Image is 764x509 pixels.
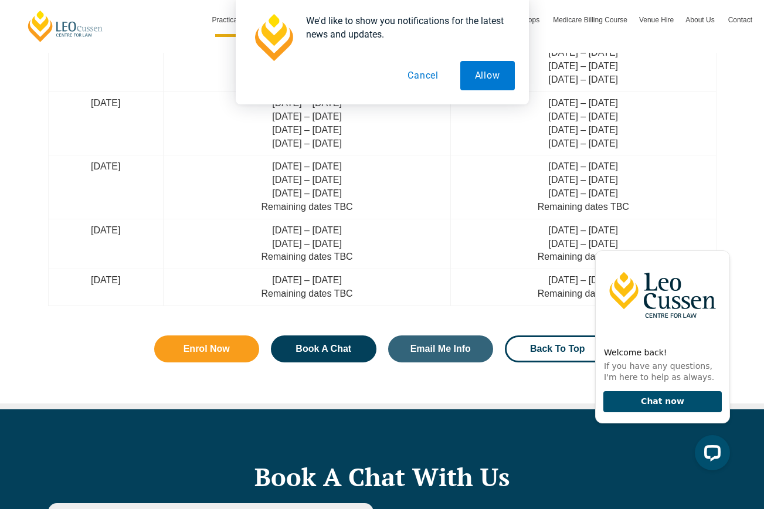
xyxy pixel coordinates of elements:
[505,335,610,362] a: Back To Top
[164,219,451,269] td: [DATE] – [DATE] [DATE] – [DATE] Remaining dates TBC
[586,229,735,480] iframe: LiveChat chat widget
[393,61,453,90] button: Cancel
[48,219,164,269] td: [DATE]
[184,344,230,354] span: Enrol Now
[154,335,260,362] a: Enrol Now
[451,219,716,269] td: [DATE] – [DATE] [DATE] – [DATE] Remaining dates TBC
[460,61,515,90] button: Allow
[271,335,376,362] a: Book A Chat
[164,155,451,219] td: [DATE] – [DATE] [DATE] – [DATE] [DATE] – [DATE] Remaining dates TBC
[48,155,164,219] td: [DATE]
[388,335,494,362] a: Email Me Info
[48,462,717,491] h2: Book A Chat With Us
[250,14,297,61] img: notification icon
[451,269,716,306] td: [DATE] – [DATE] Remaining dates TBC
[451,91,716,155] td: [DATE] – [DATE] [DATE] – [DATE] [DATE] – [DATE] [DATE] – [DATE]
[296,344,351,354] span: Book A Chat
[48,91,164,155] td: [DATE]
[451,155,716,219] td: [DATE] – [DATE] [DATE] – [DATE] [DATE] – [DATE] Remaining dates TBC
[530,344,585,354] span: Back To Top
[297,14,515,41] div: We'd like to show you notifications for the latest news and updates.
[48,269,164,306] td: [DATE]
[164,91,451,155] td: [DATE] – [DATE] [DATE] – [DATE] [DATE] – [DATE] [DATE] – [DATE]
[164,269,451,306] td: [DATE] – [DATE] Remaining dates TBC
[410,344,471,354] span: Email Me Info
